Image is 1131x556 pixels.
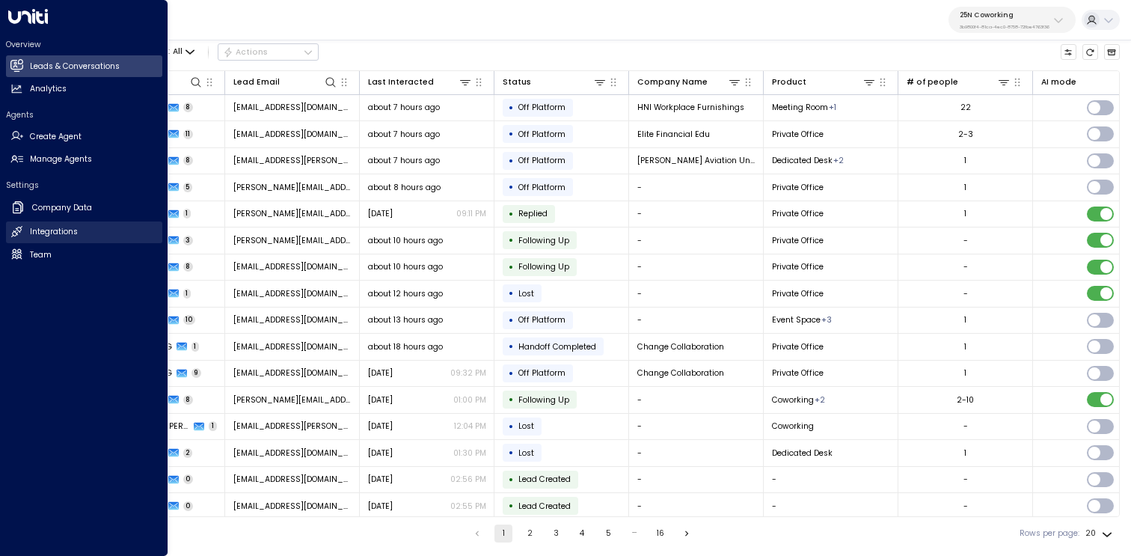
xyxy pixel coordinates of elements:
[629,493,764,519] td: -
[450,367,486,379] p: 09:32 PM
[509,124,514,144] div: •
[453,394,486,406] p: 01:00 PM
[637,75,742,89] div: Company Name
[629,281,764,307] td: -
[509,230,514,250] div: •
[453,447,486,459] p: 01:30 PM
[518,367,565,379] span: Off Platform
[183,448,193,458] span: 2
[772,102,828,113] span: Meeting Room
[772,447,833,459] span: Dedicated Desk
[518,474,571,485] span: Lead Created
[509,390,514,409] div: •
[183,315,196,325] span: 10
[233,235,352,246] span: catherine.bilous@gmail.com
[963,474,968,485] div: -
[958,129,973,140] div: 2-3
[772,421,814,432] span: Coworking
[233,367,352,379] span: travel@changecollaboration.com
[629,254,764,281] td: -
[233,394,352,406] span: jurijs@effodio.com
[829,102,836,113] div: Private Office
[518,447,534,459] span: Lost
[960,10,1049,19] p: 25N Coworking
[907,76,958,89] div: # of people
[964,182,966,193] div: 1
[772,367,824,379] span: Private Office
[652,525,669,543] button: Go to page 16
[518,288,534,299] span: Lost
[233,76,280,89] div: Lead Email
[1104,44,1121,61] button: Archived Leads
[6,55,162,77] a: Leads & Conversations
[218,43,319,61] div: Button group with a nested menu
[772,129,824,140] span: Private Office
[1082,44,1099,61] span: Refresh
[815,394,825,406] div: Meeting Room,Private Office
[368,394,393,406] span: Sep 19, 2025
[233,155,352,166] span: chase.moyer@causeyaviationunmanned.com
[629,174,764,201] td: -
[450,501,486,512] p: 02:55 PM
[509,98,514,117] div: •
[368,314,443,326] span: about 13 hours ago
[183,156,194,165] span: 8
[509,417,514,436] div: •
[368,421,393,432] span: Sep 19, 2025
[468,525,696,543] nav: pagination navigation
[30,249,52,261] h2: Team
[964,208,966,219] div: 1
[678,525,696,543] button: Go to next page
[599,525,617,543] button: Go to page 5
[833,155,844,166] div: Meeting Room,Private Office
[30,61,120,73] h2: Leads & Conversations
[368,235,443,246] span: about 10 hours ago
[233,182,352,193] span: russ.sher@comcast.net
[960,24,1049,30] p: 3b9800f4-81ca-4ec0-8758-72fbe4763f36
[173,47,183,56] span: All
[233,341,352,352] span: travel@changecollaboration.com
[509,311,514,330] div: •
[629,467,764,493] td: -
[233,447,352,459] span: jacobtzwiezen@outlook.com
[960,102,971,113] div: 22
[494,525,512,543] button: page 1
[629,227,764,254] td: -
[772,75,877,89] div: Product
[30,153,92,165] h2: Manage Agents
[218,43,319,61] button: Actions
[30,131,82,143] h2: Create Agent
[183,474,194,484] span: 0
[772,235,824,246] span: Private Office
[183,395,194,405] span: 8
[183,236,194,245] span: 3
[772,182,824,193] span: Private Office
[772,288,824,299] span: Private Office
[518,155,565,166] span: Off Platform
[368,76,434,89] div: Last Interacted
[32,202,92,214] h2: Company Data
[223,47,269,58] div: Actions
[637,367,724,379] span: Change Collaboration
[233,102,352,113] span: eichelbergerl@hniworkplacefurnishings.com
[964,367,966,379] div: 1
[368,102,440,113] span: about 7 hours ago
[368,447,393,459] span: Sep 18, 2025
[629,414,764,440] td: -
[233,501,352,512] span: jacobtzwiezen@outlook.com
[456,208,486,219] p: 09:11 PM
[1061,44,1077,61] button: Customize
[509,177,514,197] div: •
[764,493,898,519] td: -
[368,341,443,352] span: about 18 hours ago
[963,261,968,272] div: -
[191,368,202,378] span: 9
[629,387,764,413] td: -
[521,525,539,543] button: Go to page 2
[368,474,393,485] span: Aug 22, 2025
[6,222,162,243] a: Integrations
[629,308,764,334] td: -
[233,129,352,140] span: ed@elitefinancialedu.com
[509,337,514,356] div: •
[518,208,548,219] span: Replied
